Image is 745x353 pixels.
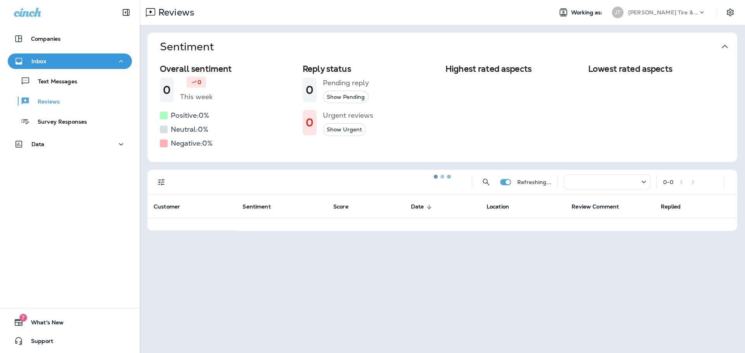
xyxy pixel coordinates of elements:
[30,119,87,126] p: Survey Responses
[8,53,132,69] button: Inbox
[8,136,132,152] button: Data
[31,141,45,147] p: Data
[30,78,77,86] p: Text Messages
[8,31,132,46] button: Companies
[8,333,132,349] button: Support
[23,338,53,347] span: Support
[19,314,27,322] span: 7
[31,58,46,64] p: Inbox
[8,93,132,109] button: Reviews
[8,73,132,89] button: Text Messages
[31,36,61,42] p: Companies
[115,5,137,20] button: Collapse Sidebar
[30,98,60,106] p: Reviews
[8,315,132,330] button: 7What's New
[8,113,132,129] button: Survey Responses
[23,319,64,329] span: What's New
